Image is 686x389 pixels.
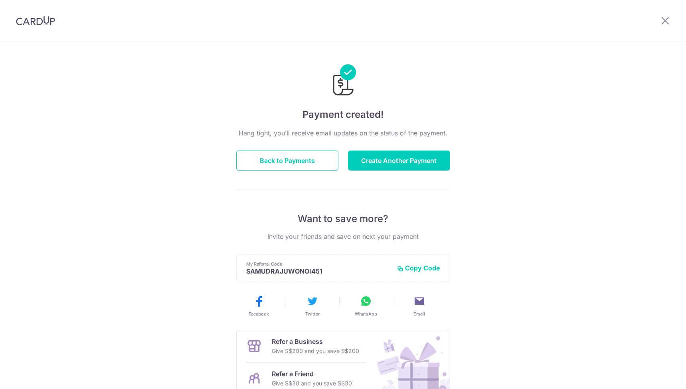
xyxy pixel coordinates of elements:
[249,311,269,317] span: Facebook
[413,311,425,317] span: Email
[246,267,391,275] p: SAMUDRAJUWONOI451
[289,295,336,317] button: Twitter
[236,128,450,138] p: Hang tight, you’ll receive email updates on the status of the payment.
[330,64,356,98] img: Payments
[16,16,55,26] img: CardUp
[272,346,359,356] p: Give S$200 and you save S$200
[235,295,283,317] button: Facebook
[342,295,389,317] button: WhatsApp
[396,295,443,317] button: Email
[236,107,450,122] h4: Payment created!
[397,264,440,272] button: Copy Code
[272,337,359,346] p: Refer a Business
[355,311,377,317] span: WhatsApp
[236,232,450,241] p: Invite your friends and save on next your payment
[272,369,352,379] p: Refer a Friend
[246,261,391,267] p: My Referral Code
[236,151,338,171] button: Back to Payments
[272,379,352,388] p: Give S$30 and you save S$30
[236,212,450,225] p: Want to save more?
[348,151,450,171] button: Create Another Payment
[305,311,320,317] span: Twitter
